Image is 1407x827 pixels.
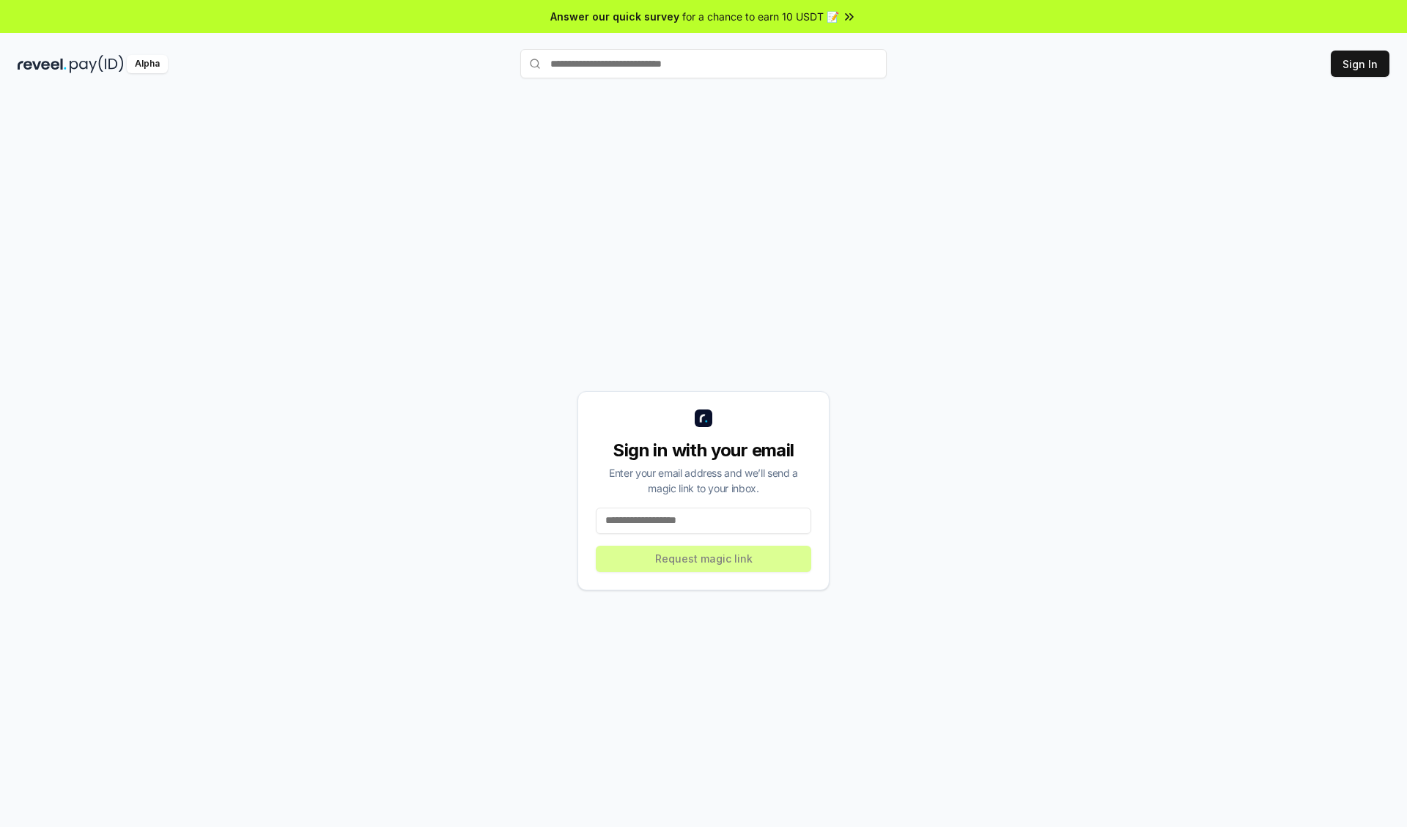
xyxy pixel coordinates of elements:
img: logo_small [695,409,712,427]
span: for a chance to earn 10 USDT 📝 [682,9,839,24]
button: Sign In [1331,51,1389,77]
div: Alpha [127,55,168,73]
div: Sign in with your email [596,439,811,462]
img: reveel_dark [18,55,67,73]
span: Answer our quick survey [550,9,679,24]
img: pay_id [70,55,124,73]
div: Enter your email address and we’ll send a magic link to your inbox. [596,465,811,496]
